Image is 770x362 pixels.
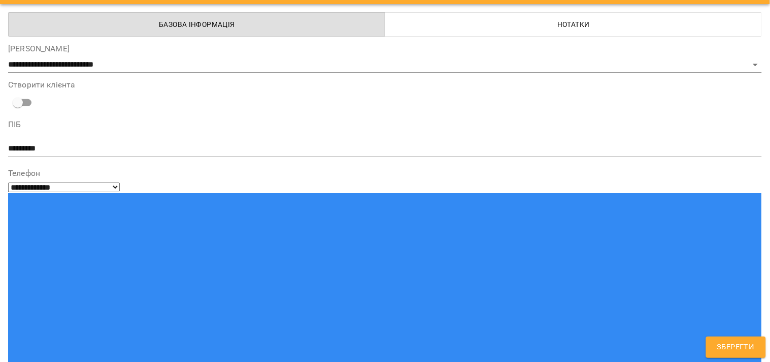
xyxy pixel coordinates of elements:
[8,81,762,89] label: Створити клієнта
[391,18,756,31] span: Нотатки
[8,120,762,129] label: ПІБ
[385,12,762,37] button: Нотатки
[8,169,762,177] label: Телефон
[717,341,755,354] span: Зберегти
[706,337,766,358] button: Зберегти
[15,18,379,31] span: Базова інформація
[8,45,762,53] label: [PERSON_NAME]
[8,12,385,37] button: Базова інформація
[8,183,120,192] select: Phone number country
